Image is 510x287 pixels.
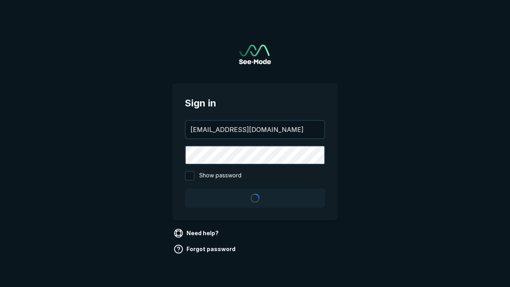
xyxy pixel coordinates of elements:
img: See-Mode Logo [239,45,271,64]
a: Go to sign in [239,45,271,64]
a: Need help? [172,227,222,240]
a: Forgot password [172,243,239,256]
input: your@email.com [186,121,324,138]
span: Show password [199,171,241,181]
span: Sign in [185,96,325,110]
